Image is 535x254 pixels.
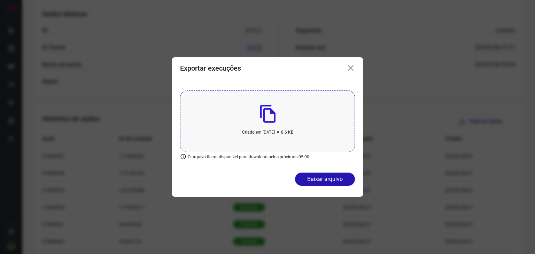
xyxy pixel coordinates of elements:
p: O arquivo ficara disponível para download pelos próximos 05:00. [180,152,310,161]
p: Criado em [DATE] 8.6 KB [242,126,293,138]
b: • [277,126,279,138]
h3: Exportar execuções [180,64,241,72]
button: Baixar arquivo [295,173,355,186]
img: File [260,105,276,123]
